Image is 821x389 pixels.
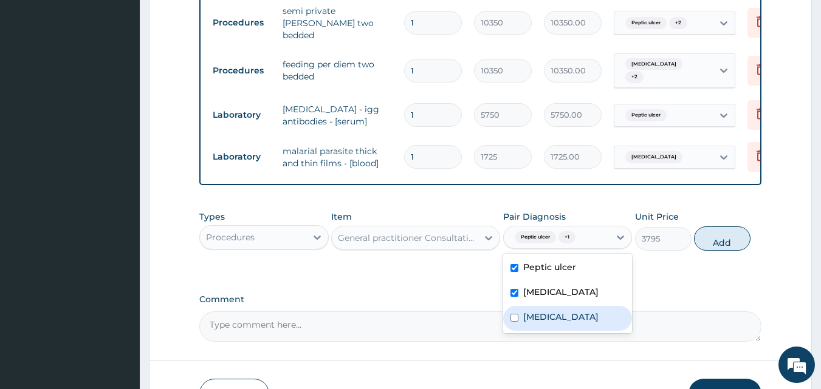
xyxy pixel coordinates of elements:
textarea: Type your message and hit 'Enter' [6,260,232,302]
span: Peptic ulcer [625,109,667,121]
td: [MEDICAL_DATA] - igg antibodies - [serum] [277,97,398,134]
label: Comment [199,294,762,305]
span: Peptic ulcer [625,17,667,29]
label: Peptic ulcer [523,261,576,273]
img: d_794563401_company_1708531726252_794563401 [22,61,49,91]
div: General practitioner Consultation first outpatient consultation [338,232,479,244]
label: Unit Price [635,211,679,223]
div: Minimize live chat window [199,6,228,35]
td: malarial parasite thick and thin films - [blood] [277,139,398,175]
span: We're online! [70,117,168,240]
label: [MEDICAL_DATA] [523,311,599,323]
td: Procedures [207,59,277,82]
span: [MEDICAL_DATA] [625,151,682,163]
button: Add [694,226,751,251]
div: Chat with us now [63,68,204,84]
label: Item [331,211,352,223]
label: Pair Diagnosis [503,211,566,223]
td: Laboratory [207,104,277,126]
span: Peptic ulcer [515,231,556,243]
label: [MEDICAL_DATA] [523,286,599,298]
div: Procedures [206,231,255,243]
span: + 1 [558,231,575,243]
td: Laboratory [207,146,277,168]
label: Types [199,212,225,222]
span: + 2 [625,71,644,83]
td: Procedures [207,12,277,34]
span: [MEDICAL_DATA] [625,58,682,70]
td: feeding per diem two bedded [277,52,398,89]
span: + 2 [669,17,687,29]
